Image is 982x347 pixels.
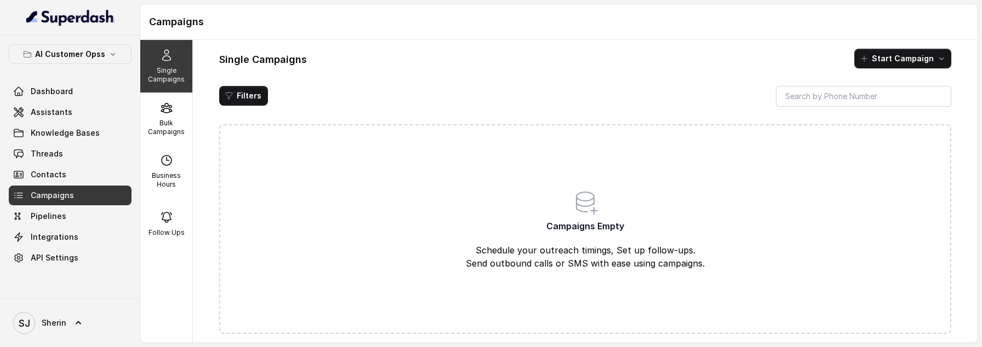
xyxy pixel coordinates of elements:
[9,144,132,164] a: Threads
[9,102,132,122] a: Assistants
[31,190,74,201] span: Campaigns
[9,44,132,64] button: AI Customer Opss
[31,107,72,118] span: Assistants
[31,86,73,97] span: Dashboard
[149,228,185,237] p: Follow Ups
[145,171,188,189] p: Business Hours
[9,248,132,268] a: API Settings
[854,49,951,68] button: Start Campaign
[145,119,188,136] p: Bulk Campaigns
[31,148,63,159] span: Threads
[9,123,132,143] a: Knowledge Bases
[31,128,100,138] span: Knowledge Bases
[9,227,132,247] a: Integrations
[9,186,132,205] a: Campaigns
[31,169,66,180] span: Contacts
[219,51,307,68] h1: Single Campaigns
[145,66,188,84] p: Single Campaigns
[26,9,115,26] img: light.svg
[416,244,755,270] p: Schedule your outreach timings, Set up follow-ups. Send outbound calls or SMS with ease using cam...
[19,317,30,329] text: SJ
[776,86,951,107] input: Search by Phone Number
[9,82,132,101] a: Dashboard
[219,86,268,106] button: Filters
[35,48,105,61] p: AI Customer Opss
[9,165,132,184] a: Contacts
[9,308,132,338] a: Sherin
[31,252,78,263] span: API Settings
[546,219,624,233] span: Campaigns Empty
[9,206,132,226] a: Pipelines
[31,211,66,222] span: Pipelines
[42,317,66,328] span: Sherin
[31,232,78,242] span: Integrations
[149,13,969,31] h1: Campaigns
